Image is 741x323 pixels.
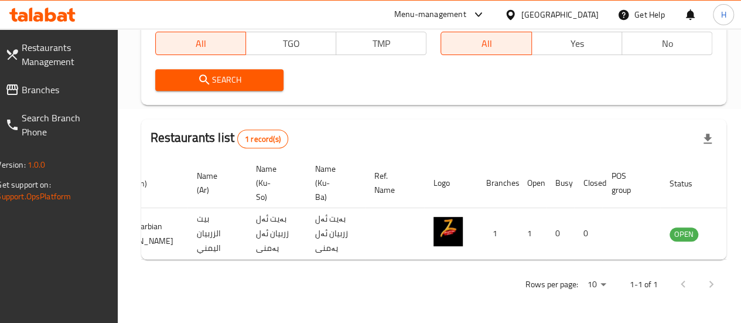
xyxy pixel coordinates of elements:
[165,73,275,87] span: Search
[22,111,105,139] span: Search Branch Phone
[574,158,602,208] th: Closed
[256,162,292,204] span: Name (Ku-So)
[22,83,105,97] span: Branches
[187,208,247,260] td: بيت الزربيان اليمني
[546,208,574,260] td: 0
[28,157,46,172] span: 1.0.0
[245,32,336,55] button: TGO
[627,35,708,52] span: No
[341,35,422,52] span: TMP
[238,134,288,145] span: 1 record(s)
[446,35,527,52] span: All
[315,162,351,204] span: Name (Ku-Ba)
[629,277,657,292] p: 1-1 of 1
[155,32,246,55] button: All
[306,208,365,260] td: بەیت ئەل زربیان ئەل یەمنی
[622,32,712,55] button: No
[433,217,463,246] img: Bayt Al zarbian Al yamani
[155,69,284,91] button: Search
[197,169,233,197] span: Name (Ar)
[518,158,546,208] th: Open
[336,32,426,55] button: TMP
[612,169,646,197] span: POS group
[394,8,466,22] div: Menu-management
[477,208,518,260] td: 1
[720,8,726,21] span: H
[694,125,722,153] div: Export file
[22,40,105,69] span: Restaurants Management
[546,158,574,208] th: Busy
[574,208,602,260] td: 0
[521,8,599,21] div: [GEOGRAPHIC_DATA]
[477,158,518,208] th: Branches
[374,169,410,197] span: Ref. Name
[161,35,241,52] span: All
[237,130,288,148] div: Total records count
[537,35,617,52] span: Yes
[151,129,288,148] h2: Restaurants list
[670,176,708,191] span: Status
[251,35,332,52] span: TGO
[525,277,578,292] p: Rows per page:
[424,158,477,208] th: Logo
[518,208,546,260] td: 1
[440,32,531,55] button: All
[670,227,698,241] span: OPEN
[582,276,610,294] div: Rows per page:
[247,208,306,260] td: بەیت ئەل زربیان ئەل یەمنی
[531,32,622,55] button: Yes
[101,208,187,260] td: Bayt Al zarbian [PERSON_NAME]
